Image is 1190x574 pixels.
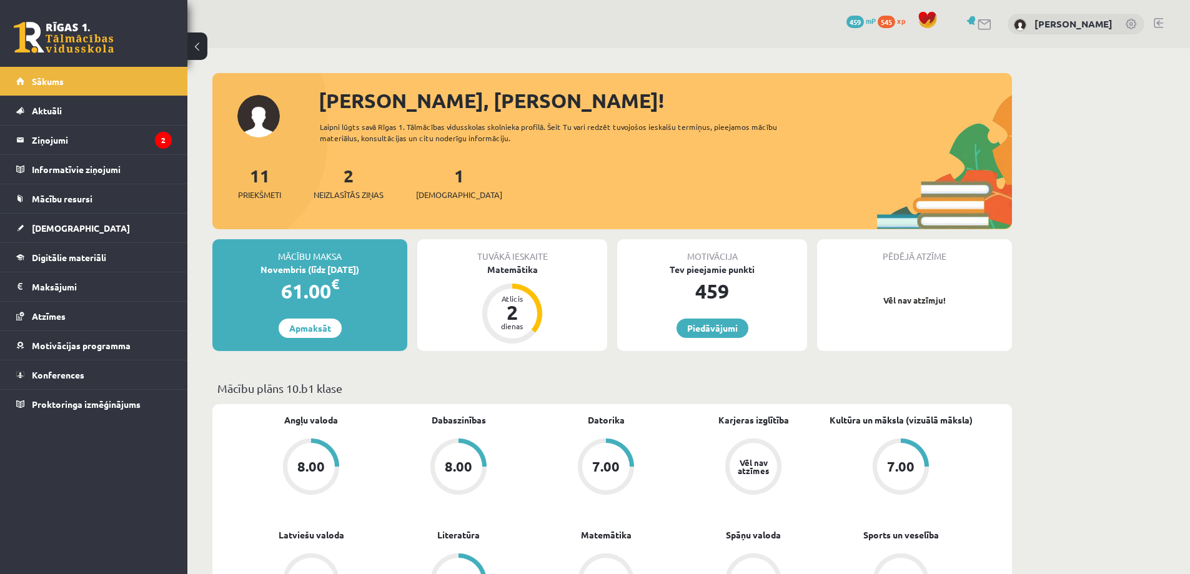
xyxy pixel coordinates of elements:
[878,16,895,28] span: 545
[212,276,407,306] div: 61.00
[16,272,172,301] a: Maksājumi
[592,460,620,473] div: 7.00
[417,239,607,263] div: Tuvākā ieskaite
[617,263,807,276] div: Tev pieejamie punkti
[314,189,384,201] span: Neizlasītās ziņas
[32,252,106,263] span: Digitālie materiāli
[532,438,680,497] a: 7.00
[493,322,531,330] div: dienas
[32,155,172,184] legend: Informatīvie ziņojumi
[32,369,84,380] span: Konferences
[432,413,486,427] a: Dabaszinības
[320,121,800,144] div: Laipni lūgts savā Rīgas 1. Tālmācības vidusskolas skolnieka profilā. Šeit Tu vari redzēt tuvojošo...
[32,340,131,351] span: Motivācijas programma
[1014,19,1026,31] img: Martins Birkmanis
[319,86,1012,116] div: [PERSON_NAME], [PERSON_NAME]!
[617,276,807,306] div: 459
[238,164,281,201] a: 11Priekšmeti
[416,189,502,201] span: [DEMOGRAPHIC_DATA]
[830,413,973,427] a: Kultūra un māksla (vizuālā māksla)
[16,126,172,154] a: Ziņojumi2
[32,222,130,234] span: [DEMOGRAPHIC_DATA]
[279,319,342,338] a: Apmaksāt
[279,528,344,542] a: Latviešu valoda
[823,294,1006,307] p: Vēl nav atzīmju!
[680,438,827,497] a: Vēl nav atzīmes
[817,239,1012,263] div: Pēdējā atzīme
[16,360,172,389] a: Konferences
[32,193,92,204] span: Mācību resursi
[16,390,172,418] a: Proktoringa izmēģinājums
[314,164,384,201] a: 2Neizlasītās ziņas
[677,319,748,338] a: Piedāvājumi
[331,275,339,293] span: €
[588,413,625,427] a: Datorika
[16,67,172,96] a: Sākums
[16,96,172,125] a: Aktuāli
[718,413,789,427] a: Karjeras izglītība
[16,243,172,272] a: Digitālie materiāli
[32,76,64,87] span: Sākums
[445,460,472,473] div: 8.00
[16,331,172,360] a: Motivācijas programma
[726,528,781,542] a: Spāņu valoda
[493,295,531,302] div: Atlicis
[217,380,1007,397] p: Mācību plāns 10.b1 klase
[212,263,407,276] div: Novembris (līdz [DATE])
[212,239,407,263] div: Mācību maksa
[32,398,141,410] span: Proktoringa izmēģinājums
[417,263,607,276] div: Matemātika
[16,184,172,213] a: Mācību resursi
[1034,17,1113,30] a: [PERSON_NAME]
[887,460,915,473] div: 7.00
[897,16,905,26] span: xp
[417,263,607,345] a: Matemātika Atlicis 2 dienas
[493,302,531,322] div: 2
[237,438,385,497] a: 8.00
[617,239,807,263] div: Motivācija
[16,214,172,242] a: [DEMOGRAPHIC_DATA]
[736,458,771,475] div: Vēl nav atzīmes
[297,460,325,473] div: 8.00
[284,413,338,427] a: Angļu valoda
[863,528,939,542] a: Sports un veselība
[16,302,172,330] a: Atzīmes
[878,16,911,26] a: 545 xp
[866,16,876,26] span: mP
[846,16,864,28] span: 459
[385,438,532,497] a: 8.00
[14,22,114,53] a: Rīgas 1. Tālmācības vidusskola
[32,310,66,322] span: Atzīmes
[238,189,281,201] span: Priekšmeti
[437,528,480,542] a: Literatūra
[846,16,876,26] a: 459 mP
[32,105,62,116] span: Aktuāli
[16,155,172,184] a: Informatīvie ziņojumi
[32,272,172,301] legend: Maksājumi
[581,528,632,542] a: Matemātika
[416,164,502,201] a: 1[DEMOGRAPHIC_DATA]
[827,438,974,497] a: 7.00
[155,132,172,149] i: 2
[32,126,172,154] legend: Ziņojumi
